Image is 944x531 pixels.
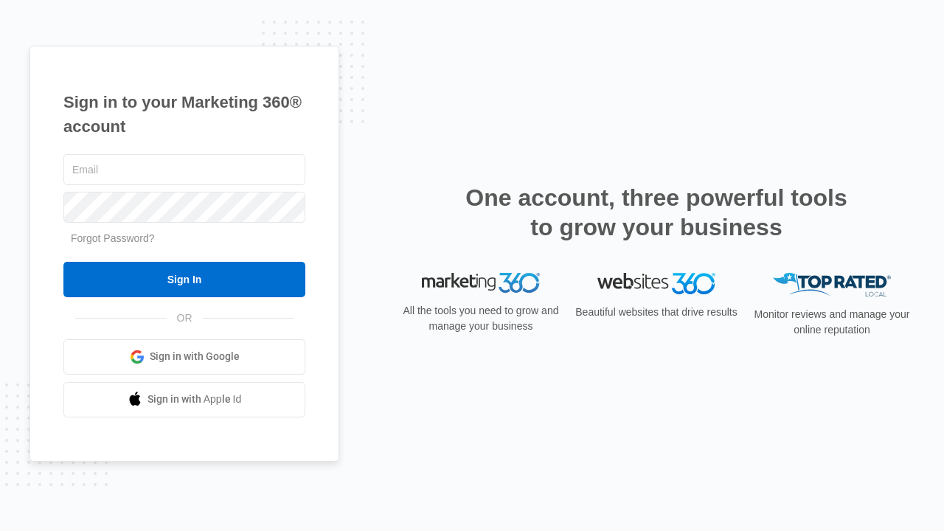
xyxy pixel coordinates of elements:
[398,303,563,334] p: All the tools you need to grow and manage your business
[422,273,540,294] img: Marketing 360
[71,232,155,244] a: Forgot Password?
[597,273,715,294] img: Websites 360
[150,349,240,364] span: Sign in with Google
[574,305,739,320] p: Beautiful websites that drive results
[147,392,242,407] span: Sign in with Apple Id
[773,273,891,297] img: Top Rated Local
[461,183,852,242] h2: One account, three powerful tools to grow your business
[63,90,305,139] h1: Sign in to your Marketing 360® account
[167,310,203,326] span: OR
[749,307,914,338] p: Monitor reviews and manage your online reputation
[63,339,305,375] a: Sign in with Google
[63,262,305,297] input: Sign In
[63,154,305,185] input: Email
[63,382,305,417] a: Sign in with Apple Id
